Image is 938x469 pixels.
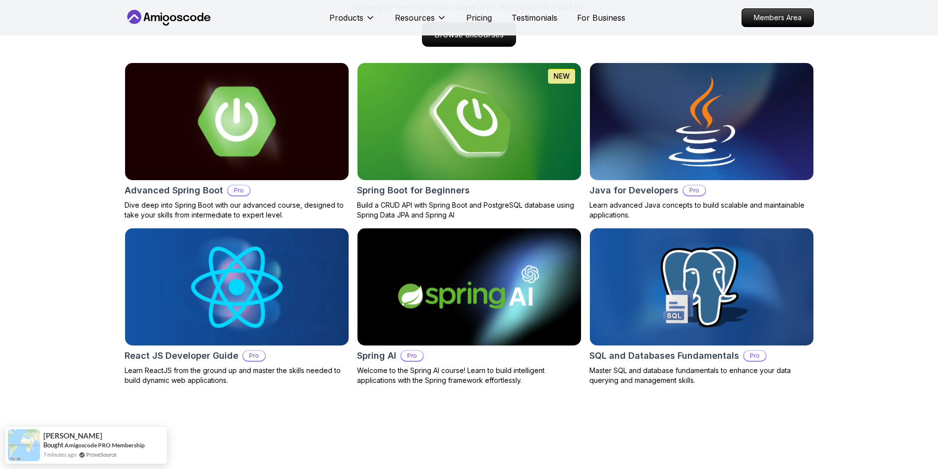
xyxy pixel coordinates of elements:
p: Pro [401,351,423,361]
img: Spring AI card [357,228,581,345]
a: Pricing [466,12,492,24]
h2: SQL and Databases Fundamentals [589,349,739,363]
a: Java for Developers cardJava for DevelopersProLearn advanced Java concepts to build scalable and ... [589,63,814,220]
p: Members Area [742,9,813,27]
img: SQL and Databases Fundamentals card [590,228,813,345]
img: provesource social proof notification image [8,429,40,461]
a: React JS Developer Guide cardReact JS Developer GuideProLearn ReactJS from the ground up and mast... [125,228,349,385]
p: Build a CRUD API with Spring Boot and PostgreSQL database using Spring Data JPA and Spring AI [357,200,582,220]
a: SQL and Databases Fundamentals cardSQL and Databases FundamentalsProMaster SQL and database funda... [589,228,814,385]
p: Learn advanced Java concepts to build scalable and maintainable applications. [589,200,814,220]
a: Spring Boot for Beginners cardNEWSpring Boot for BeginnersBuild a CRUD API with Spring Boot and P... [357,63,582,220]
p: Dive deep into Spring Boot with our advanced course, designed to take your skills from intermedia... [125,200,349,220]
img: React JS Developer Guide card [125,228,349,345]
a: Advanced Spring Boot cardAdvanced Spring BootProDive deep into Spring Boot with our advanced cour... [125,63,349,220]
a: Spring AI cardSpring AIProWelcome to the Spring AI course! Learn to build intelligent application... [357,228,582,385]
button: Products [329,12,375,31]
a: Members Area [742,8,814,27]
p: NEW [553,71,570,81]
p: Pro [243,351,265,361]
a: For Business [577,12,625,24]
p: Resources [395,12,435,24]
h2: React JS Developer Guide [125,349,238,363]
span: 7 minutes ago [43,450,76,459]
img: Advanced Spring Boot card [119,60,354,183]
span: [PERSON_NAME] [43,432,102,440]
p: Products [329,12,363,24]
p: Welcome to the Spring AI course! Learn to build intelligent applications with the Spring framewor... [357,366,582,385]
a: Amigoscode PRO Membership [65,441,145,449]
p: Pro [744,351,766,361]
p: Learn ReactJS from the ground up and master the skills needed to build dynamic web applications. [125,366,349,385]
h2: Spring Boot for Beginners [357,184,470,197]
a: ProveSource [86,450,117,459]
p: Pro [683,186,705,195]
h2: Java for Developers [589,184,679,197]
button: Resources [395,12,447,31]
a: Testimonials [512,12,557,24]
img: Spring Boot for Beginners card [357,63,581,180]
img: Java for Developers card [590,63,813,180]
h2: Spring AI [357,349,396,363]
h2: Advanced Spring Boot [125,184,223,197]
span: Bought [43,441,64,449]
p: Master SQL and database fundamentals to enhance your data querying and management skills. [589,366,814,385]
p: Pro [228,186,250,195]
